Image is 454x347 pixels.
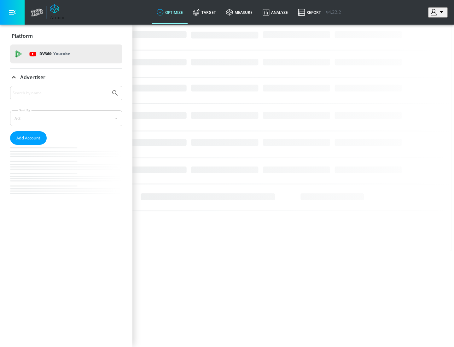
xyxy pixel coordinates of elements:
[50,15,64,21] div: Atrium
[326,9,341,15] span: v 4.22.2
[10,145,122,206] nav: list of Advertiser
[10,86,122,206] div: Advertiser
[53,50,70,57] p: Youtube
[258,1,293,24] a: Analyze
[10,68,122,86] div: Advertiser
[10,44,122,63] div: DV360: Youtube
[20,74,45,81] p: Advertiser
[188,1,221,24] a: Target
[50,4,64,21] a: Atrium
[152,1,188,24] a: optimize
[13,89,108,97] input: Search by name
[12,32,33,39] p: Platform
[221,1,258,24] a: measure
[18,108,32,112] label: Sort By
[10,131,47,145] button: Add Account
[293,1,326,24] a: Report
[39,50,70,57] p: DV360:
[16,134,40,142] span: Add Account
[10,27,122,45] div: Platform
[10,110,122,126] div: A-Z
